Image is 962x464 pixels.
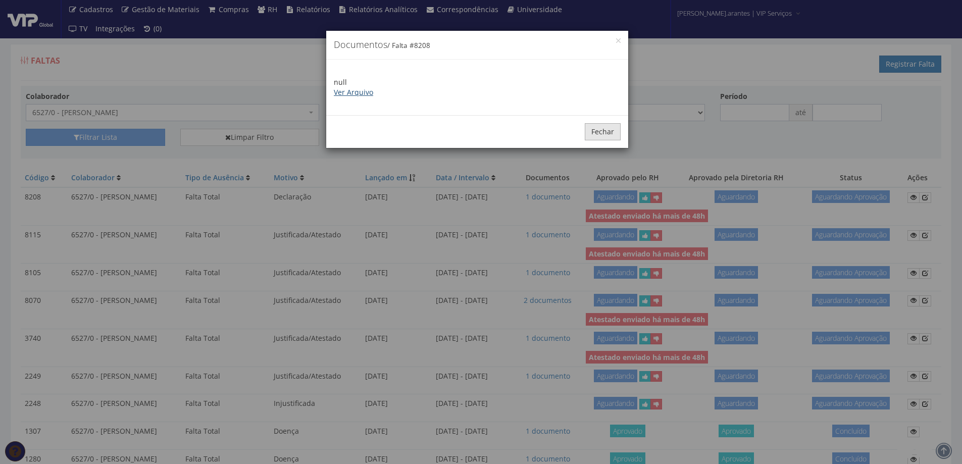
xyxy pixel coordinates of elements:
[585,123,621,140] button: Fechar
[387,41,430,50] small: / Falta #
[616,38,621,43] button: Close
[414,41,430,50] span: 8208
[334,77,621,97] p: null
[334,87,373,97] a: Ver Arquivo
[334,38,621,51] h4: Documentos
